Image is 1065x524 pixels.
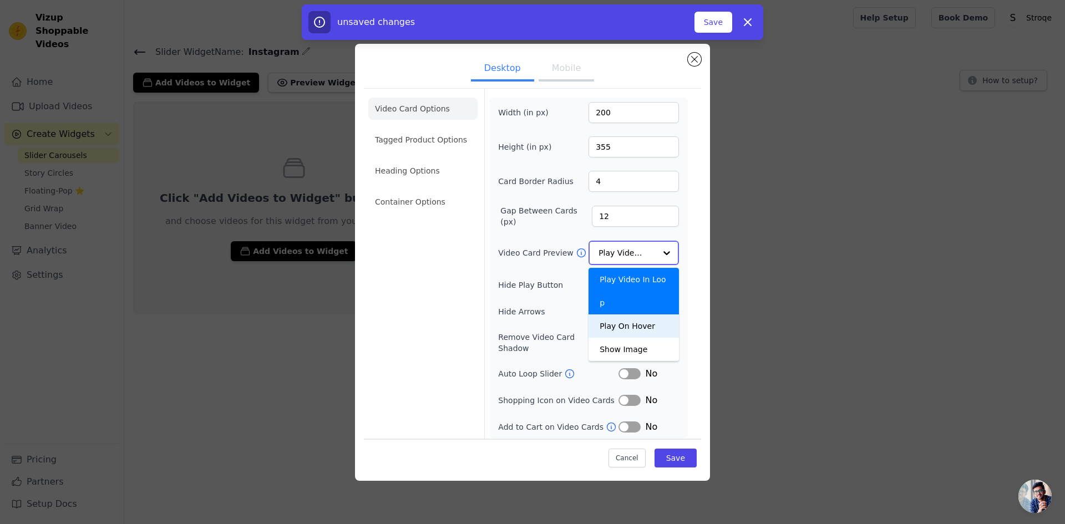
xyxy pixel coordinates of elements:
[498,176,574,187] label: Card Border Radius
[645,367,657,380] span: No
[368,191,478,213] li: Container Options
[589,338,679,361] div: Show Image
[688,53,701,66] button: Close modal
[368,160,478,182] li: Heading Options
[498,421,606,433] label: Add to Cart on Video Cards
[608,449,646,467] button: Cancel
[498,368,564,379] label: Auto Loop Slider
[589,268,679,314] div: Play Video In Loop
[498,332,607,354] label: Remove Video Card Shadow
[498,247,575,258] label: Video Card Preview
[589,314,679,338] div: Play On Hover
[498,141,559,152] label: Height (in px)
[645,420,657,434] span: No
[368,98,478,120] li: Video Card Options
[368,129,478,151] li: Tagged Product Options
[498,279,618,291] label: Hide Play Button
[337,17,415,27] span: unsaved changes
[645,394,657,407] span: No
[498,107,559,118] label: Width (in px)
[655,449,697,467] button: Save
[1018,480,1052,513] a: Open chat
[471,57,534,82] button: Desktop
[694,12,732,33] button: Save
[539,57,594,82] button: Mobile
[498,306,618,317] label: Hide Arrows
[500,205,592,227] label: Gap Between Cards (px)
[498,395,618,406] label: Shopping Icon on Video Cards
